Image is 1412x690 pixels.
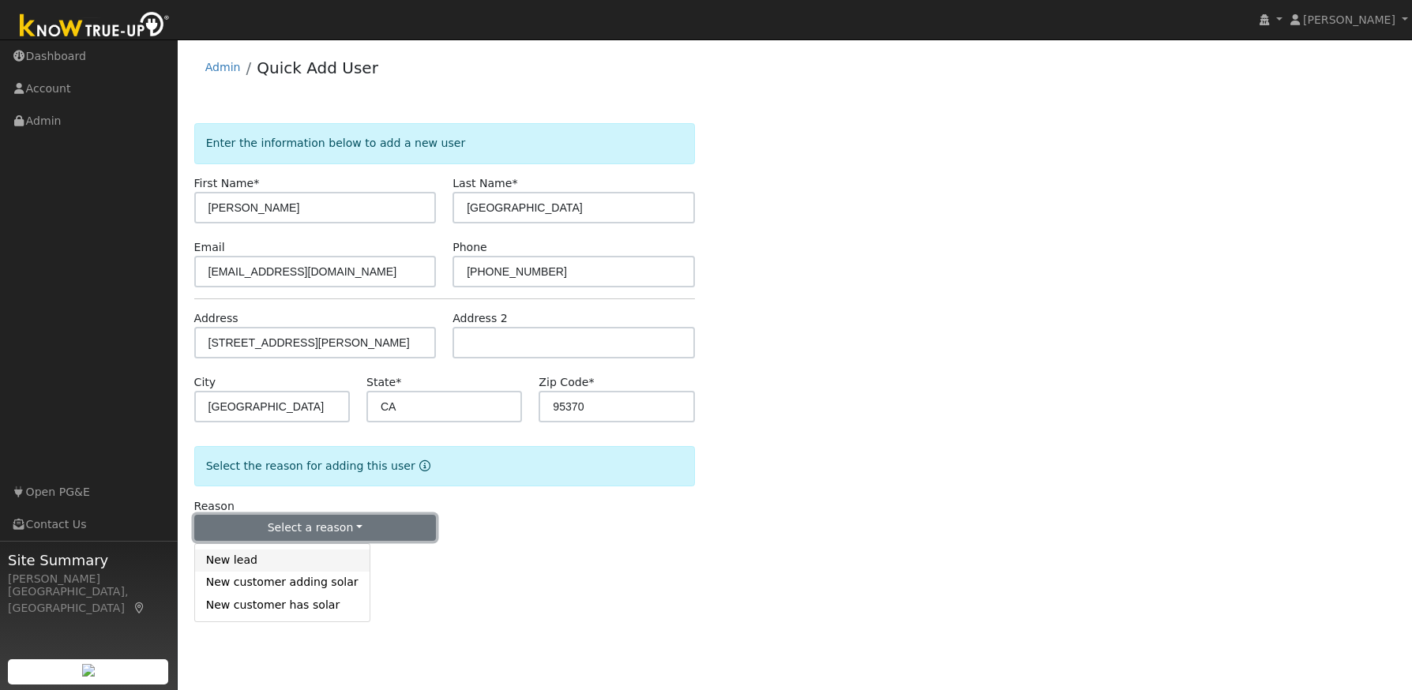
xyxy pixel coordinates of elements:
img: retrieve [82,664,95,677]
div: Enter the information below to add a new user [194,123,695,163]
div: Select the reason for adding this user [194,446,695,486]
a: Reason for new user [415,459,430,472]
label: State [366,374,401,391]
label: First Name [194,175,260,192]
label: Address 2 [453,310,508,327]
a: New customer has solar [195,594,370,616]
div: [GEOGRAPHIC_DATA], [GEOGRAPHIC_DATA] [8,583,169,617]
label: Last Name [453,175,517,192]
label: Reason [194,498,235,515]
a: Map [133,602,147,614]
a: Admin [205,61,241,73]
span: Required [588,376,594,388]
img: Know True-Up [12,9,178,44]
span: [PERSON_NAME] [1303,13,1395,26]
label: Zip Code [539,374,594,391]
label: Phone [453,239,487,256]
div: [PERSON_NAME] [8,571,169,587]
a: Quick Add User [257,58,378,77]
span: Required [396,376,401,388]
span: Required [513,177,518,189]
label: Email [194,239,225,256]
label: City [194,374,216,391]
a: New lead [195,549,370,572]
label: Address [194,310,238,327]
button: Select a reason [194,515,437,542]
span: Required [253,177,259,189]
a: New customer adding solar [195,572,370,594]
span: Site Summary [8,549,169,571]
